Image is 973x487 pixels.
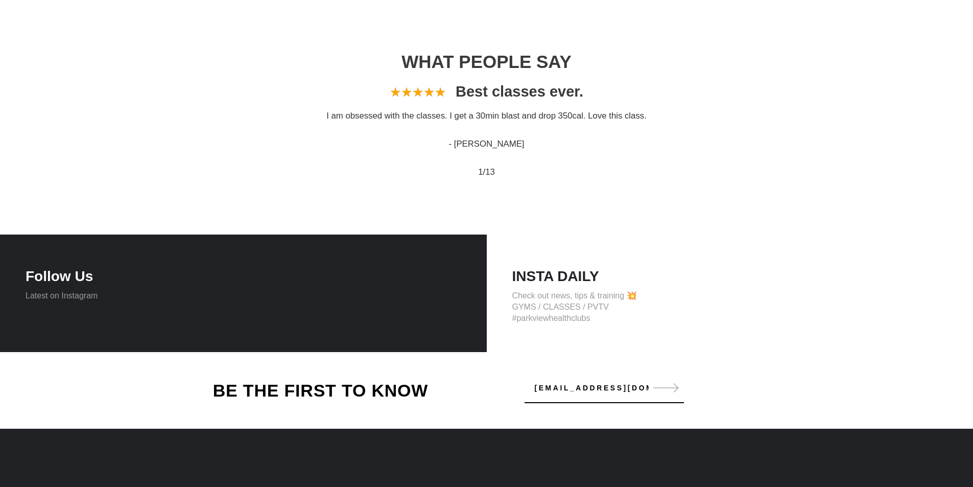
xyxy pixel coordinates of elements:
[525,378,684,398] input: Email address
[512,290,948,324] p: Check out news, tips & training 💥 GYMS / CLASSES / PVTV #parkviewhealthclubs
[401,83,412,102] span: ★
[512,268,948,285] h4: INSTA DAILY
[208,51,765,73] h1: WHAT PEOPLE SAY
[26,290,461,302] p: Latest on Instagram
[216,109,757,122] p: I am obsessed with the classes. I get a 30min blast and drop 350cal. Love this class.
[512,268,948,324] a: INSTA DAILY Check out news, tips & training 💥GYMS / CLASSES / PVTV#parkviewhealthclubs
[435,83,446,102] span: ★
[26,268,461,285] h4: Follow Us
[26,268,461,302] a: Follow Us Latest on Instagram
[390,83,401,102] span: ★
[180,380,461,401] h2: BE THE FIRST TO KNOW
[456,83,583,101] h3: Best classes ever.
[412,83,423,102] span: ★
[216,137,757,150] p: - [PERSON_NAME]
[423,83,435,102] span: ★
[216,166,757,178] p: 1/13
